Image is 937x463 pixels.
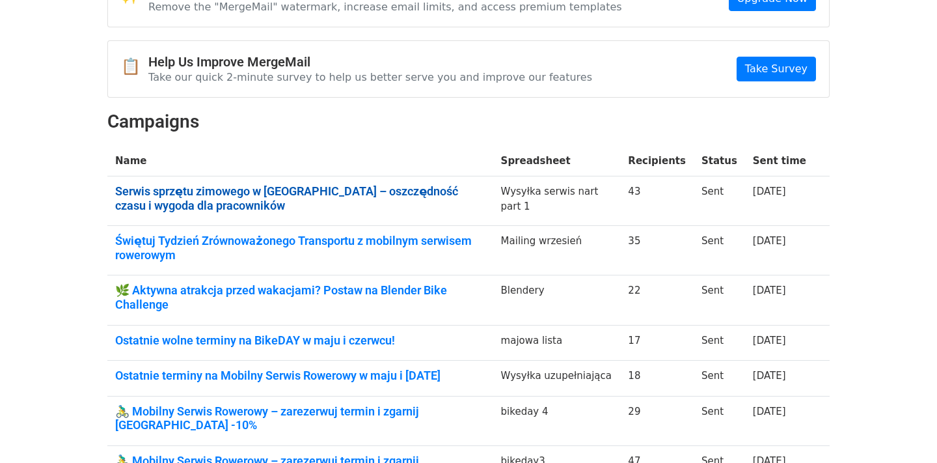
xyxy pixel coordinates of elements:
a: Ostatnie terminy na Mobilny Serwis Rowerowy w maju i [DATE] [115,369,485,383]
td: Mailing wrzesień [493,226,621,275]
td: Wysyłka uzupełniająca [493,361,621,397]
td: 35 [620,226,694,275]
h2: Campaigns [107,111,830,133]
td: bikeday 4 [493,396,621,445]
td: Wysyłka serwis nart part 1 [493,176,621,226]
td: 17 [620,325,694,361]
a: [DATE] [753,285,786,296]
td: Sent [694,275,745,325]
a: [DATE] [753,186,786,197]
a: [DATE] [753,235,786,247]
a: [DATE] [753,335,786,346]
a: 🚴‍♂️ Mobilny Serwis Rowerowy – zarezerwuj termin i zgarnij [GEOGRAPHIC_DATA] -10% [115,404,485,432]
th: Sent time [745,146,814,176]
iframe: Chat Widget [872,400,937,463]
td: 22 [620,275,694,325]
td: Sent [694,176,745,226]
td: majowa lista [493,325,621,361]
td: Sent [694,325,745,361]
th: Name [107,146,493,176]
a: [DATE] [753,370,786,382]
th: Spreadsheet [493,146,621,176]
td: Sent [694,361,745,397]
td: Sent [694,396,745,445]
p: Take our quick 2-minute survey to help us better serve you and improve our features [148,70,592,84]
a: Ostatnie wolne terminy na BikeDAY w maju i czerwcu! [115,333,485,348]
h4: Help Us Improve MergeMail [148,54,592,70]
th: Status [694,146,745,176]
td: 29 [620,396,694,445]
td: Blendery [493,275,621,325]
span: 📋 [121,57,148,76]
th: Recipients [620,146,694,176]
a: Take Survey [737,57,816,81]
a: Świętuj Tydzień Zrównoważonego Transportu z mobilnym serwisem rowerowym [115,234,485,262]
td: 18 [620,361,694,397]
a: Serwis sprzętu zimowego w [GEOGRAPHIC_DATA] – oszczędność czasu i wygoda dla pracowników [115,184,485,212]
td: 43 [620,176,694,226]
a: 🌿 Aktywna atrakcja przed wakacjami? Postaw na Blender Bike Challenge [115,283,485,311]
td: Sent [694,226,745,275]
a: [DATE] [753,406,786,417]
